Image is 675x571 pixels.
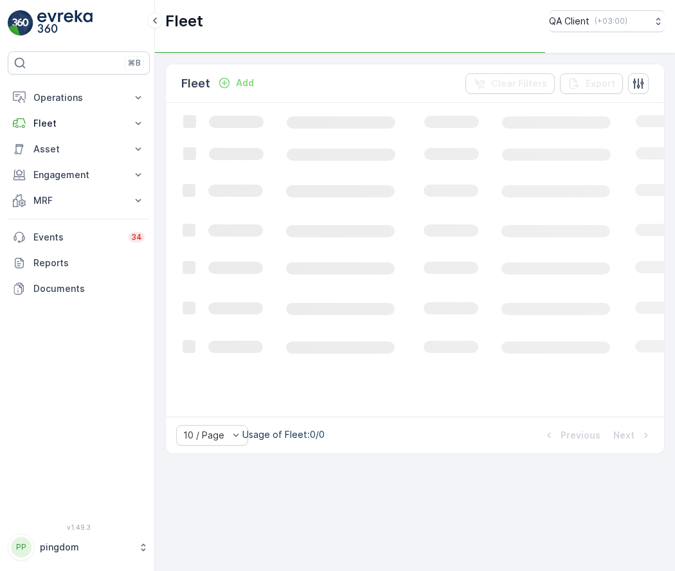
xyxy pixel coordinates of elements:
[8,276,150,302] a: Documents
[613,429,634,442] p: Next
[549,10,665,32] button: QA Client(+03:00)
[586,77,615,90] p: Export
[33,91,124,104] p: Operations
[491,77,547,90] p: Clear Filters
[8,162,150,188] button: Engagement
[33,194,124,207] p: MRF
[11,537,32,557] div: PP
[595,16,627,26] p: ( +03:00 )
[131,232,142,242] p: 34
[612,428,654,443] button: Next
[8,523,150,531] span: v 1.49.3
[8,10,33,36] img: logo
[33,231,121,244] p: Events
[8,136,150,162] button: Asset
[8,224,150,250] a: Events34
[8,111,150,136] button: Fleet
[181,75,210,93] p: Fleet
[40,541,132,554] p: pingdom
[33,282,145,295] p: Documents
[213,75,259,91] button: Add
[560,73,623,94] button: Export
[8,534,150,561] button: PPpingdom
[165,11,203,32] p: Fleet
[33,168,124,181] p: Engagement
[242,428,325,441] p: Usage of Fleet : 0/0
[541,428,602,443] button: Previous
[128,58,141,68] p: ⌘B
[8,188,150,213] button: MRF
[465,73,555,94] button: Clear Filters
[37,10,93,36] img: logo_light-DOdMpM7g.png
[236,77,254,89] p: Add
[33,117,124,130] p: Fleet
[8,85,150,111] button: Operations
[549,15,589,28] p: QA Client
[33,257,145,269] p: Reports
[33,143,124,156] p: Asset
[8,250,150,276] a: Reports
[561,429,600,442] p: Previous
